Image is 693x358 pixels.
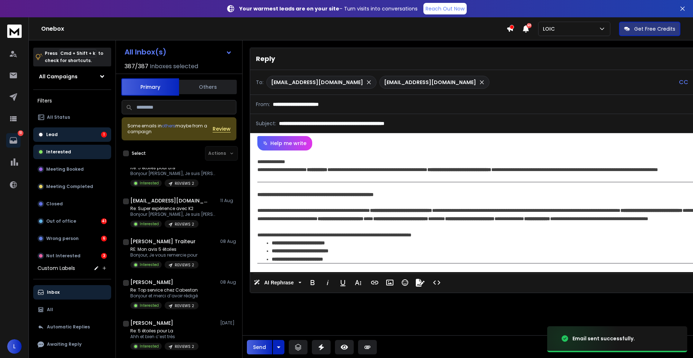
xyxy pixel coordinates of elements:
button: Inbox [33,285,111,300]
p: Bonjour [PERSON_NAME], Je suis [PERSON_NAME] [130,211,217,217]
h3: Inboxes selected [150,62,198,71]
p: RE: Mon avis 5 étoiles [130,246,199,252]
p: Closed [46,201,63,207]
span: others [162,123,175,129]
div: 3 [101,253,107,259]
button: Review [213,125,231,132]
p: Wrong person [46,236,79,241]
button: All [33,302,111,317]
p: Automatic Replies [47,324,90,330]
button: More Text [351,275,365,290]
button: Lead1 [33,127,111,142]
button: Not Interested3 [33,249,111,263]
h1: [PERSON_NAME] [130,279,173,286]
div: Email sent successfully. [572,335,635,342]
p: Interested [140,180,159,186]
p: [DATE] [220,320,236,326]
button: L [7,339,22,354]
button: Wrong person6 [33,231,111,246]
p: Re: 5 étoiles pour B19 [130,165,217,171]
span: 50 [527,23,532,28]
label: Select [132,150,146,156]
p: Awaiting Reply [47,341,82,347]
button: Interested [33,145,111,159]
p: REVIEWS 2 [175,262,194,268]
h1: [EMAIL_ADDRESS][DOMAIN_NAME] +1 [130,197,210,204]
button: Others [179,79,237,95]
button: Send [247,340,272,354]
div: 1 [101,132,107,137]
div: Some emails in maybe from a campaign [127,123,213,135]
p: All Status [47,114,70,120]
p: 11 Aug [220,198,236,204]
p: From: [256,101,270,108]
p: Bonjour, Je vous remercie pour [130,252,199,258]
a: Reach Out Now [423,3,467,14]
button: Get Free Credits [619,22,680,36]
p: [EMAIL_ADDRESS][DOMAIN_NAME] [271,79,363,86]
button: Signature [413,275,427,290]
p: Re: Top service chez Cabestan [130,287,199,293]
p: Interested [140,303,159,308]
p: REVIEWS 2 [175,303,194,309]
span: AI Rephrase [263,280,295,286]
p: 08 Aug [220,239,236,244]
button: Emoticons [398,275,412,290]
strong: Your warmest leads are on your site [239,5,339,12]
p: Reply [256,54,275,64]
p: Bonjour et merci d’avoir rédigé [130,293,199,299]
button: Insert Image (⌘P) [383,275,397,290]
p: Interested [140,344,159,349]
button: Meeting Booked [33,162,111,176]
button: Meeting Completed [33,179,111,194]
a: 51 [6,133,21,148]
p: REVIEWS 2 [175,181,194,186]
p: Interested [140,262,159,267]
h1: Onebox [41,25,506,33]
h1: [PERSON_NAME] Traiteur [130,238,196,245]
p: Re: Super expérience avec K2 [130,206,217,211]
p: Ahh et bien c’est très [130,334,199,340]
img: logo [7,25,22,38]
p: – Turn visits into conversations [239,5,418,12]
button: Help me write [257,136,312,150]
h1: All Campaigns [39,73,78,80]
button: All Campaigns [33,69,111,84]
button: Awaiting Reply [33,337,111,352]
p: Interested [140,221,159,227]
p: Not Interested [46,253,80,259]
p: REVIEWS 2 [175,222,194,227]
p: All [47,307,53,313]
button: Insert Link (⌘K) [368,275,382,290]
p: Meeting Completed [46,184,93,189]
button: Italic (⌘I) [321,275,335,290]
p: Bonjour [PERSON_NAME], Je suis [PERSON_NAME] [130,171,217,176]
div: 41 [101,218,107,224]
h3: Custom Labels [38,265,75,272]
p: 51 [18,130,23,136]
p: Lead [46,132,58,137]
span: Cmd + Shift + k [59,49,96,57]
p: To: [256,79,263,86]
button: All Status [33,110,111,125]
p: 08 Aug [220,279,236,285]
h1: All Inbox(s) [125,48,166,56]
button: Code View [430,275,444,290]
button: Closed [33,197,111,211]
p: Reach Out Now [426,5,465,12]
h3: Filters [33,96,111,106]
button: Primary [121,78,179,96]
p: Subject: [256,120,276,127]
p: Meeting Booked [46,166,84,172]
p: Inbox [47,289,60,295]
p: Re: 5 étoiles pour La [130,328,199,334]
p: Press to check for shortcuts. [45,50,103,64]
div: 6 [101,236,107,241]
p: Out of office [46,218,76,224]
button: All Inbox(s) [119,45,238,59]
h1: [PERSON_NAME] [130,319,173,327]
p: Interested [46,149,71,155]
p: REVIEWS 2 [175,344,194,349]
button: Automatic Replies [33,320,111,334]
